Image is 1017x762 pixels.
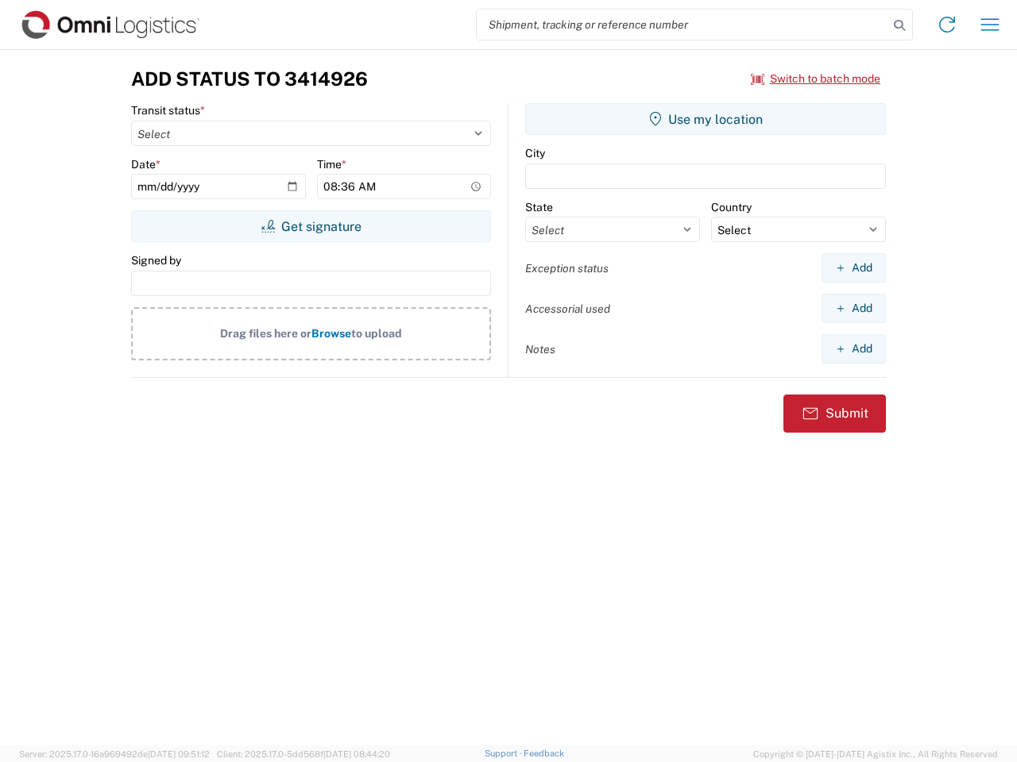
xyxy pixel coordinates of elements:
[351,327,402,340] span: to upload
[783,394,886,433] button: Submit
[311,327,351,340] span: Browse
[317,157,346,171] label: Time
[477,10,888,40] input: Shipment, tracking or reference number
[822,334,886,364] button: Add
[217,749,390,759] span: Client: 2025.17.0-5dd568f
[323,749,390,759] span: [DATE] 08:44:20
[525,200,553,214] label: State
[148,749,210,759] span: [DATE] 09:51:12
[822,253,886,283] button: Add
[524,749,564,758] a: Feedback
[131,67,368,90] h3: Add Status to 3414926
[753,747,998,761] span: Copyright © [DATE]-[DATE] Agistix Inc., All Rights Reserved
[220,327,311,340] span: Drag files here or
[822,294,886,323] button: Add
[525,103,886,135] button: Use my location
[525,342,555,356] label: Notes
[131,253,181,267] label: Signed by
[131,210,491,242] button: Get signature
[19,749,210,759] span: Server: 2025.17.0-16a969492de
[751,66,880,92] button: Switch to batch mode
[525,302,610,316] label: Accessorial used
[131,103,205,117] label: Transit status
[525,146,545,160] label: City
[711,200,752,214] label: Country
[485,749,524,758] a: Support
[525,261,609,275] label: Exception status
[131,157,160,171] label: Date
